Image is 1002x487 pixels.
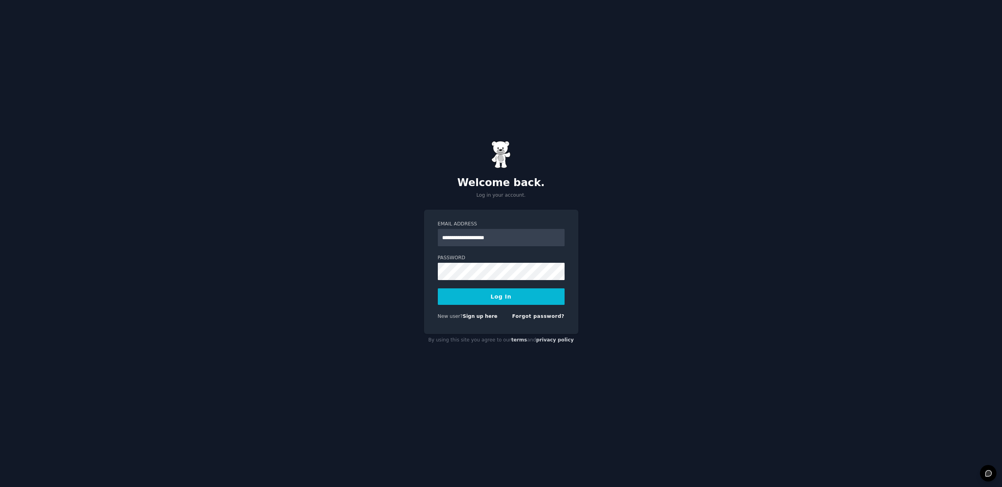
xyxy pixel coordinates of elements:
p: Log in your account. [424,192,578,199]
label: Email Address [438,221,565,228]
a: Sign up here [463,314,497,319]
a: Forgot password? [512,314,565,319]
a: privacy policy [536,337,574,343]
a: terms [511,337,527,343]
label: Password [438,255,565,262]
button: Log In [438,288,565,305]
div: By using this site you agree to our and [424,334,578,347]
h2: Welcome back. [424,177,578,189]
span: New user? [438,314,463,319]
img: Gummy Bear [491,141,511,168]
